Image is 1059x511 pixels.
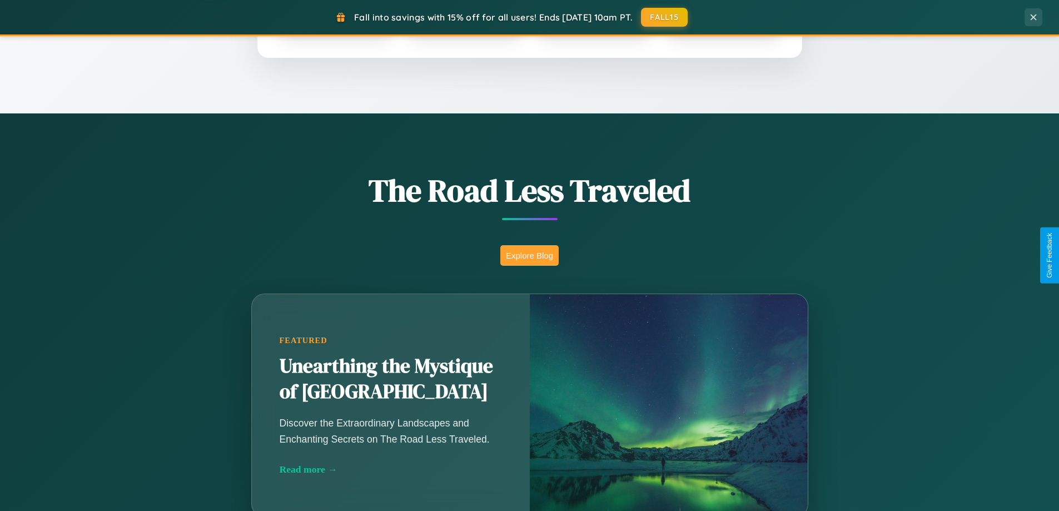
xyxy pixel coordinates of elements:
p: Discover the Extraordinary Landscapes and Enchanting Secrets on The Road Less Traveled. [280,415,502,446]
button: FALL15 [641,8,688,27]
button: Explore Blog [500,245,559,266]
div: Give Feedback [1046,233,1053,278]
div: Read more → [280,464,502,475]
div: Featured [280,336,502,345]
h1: The Road Less Traveled [196,169,863,212]
h2: Unearthing the Mystique of [GEOGRAPHIC_DATA] [280,354,502,405]
span: Fall into savings with 15% off for all users! Ends [DATE] 10am PT. [354,12,633,23]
